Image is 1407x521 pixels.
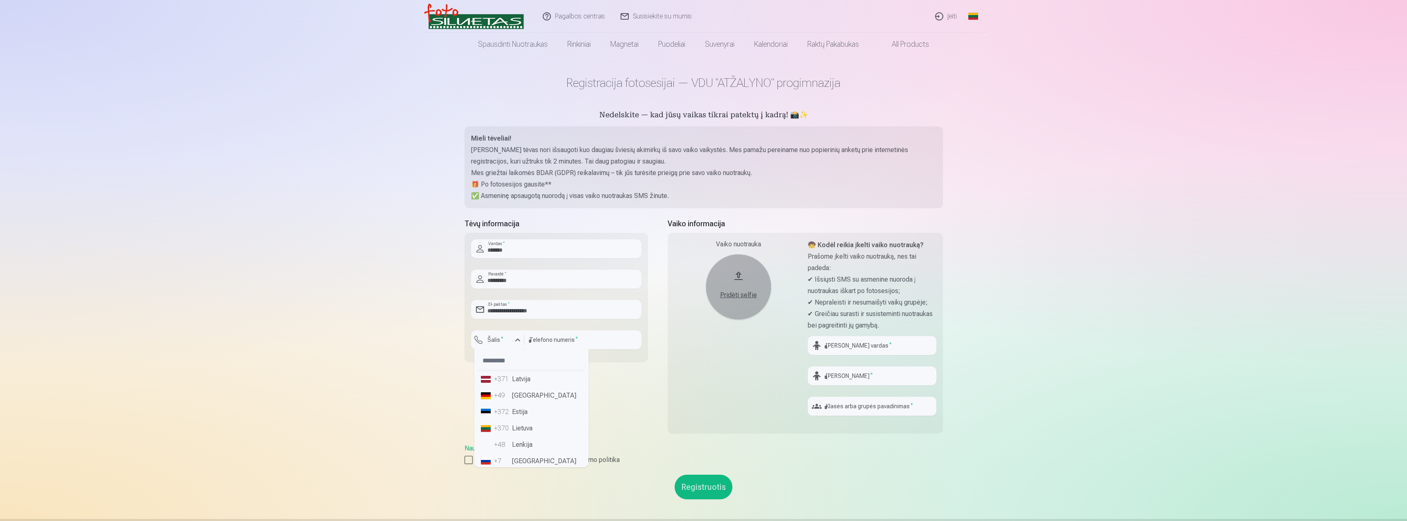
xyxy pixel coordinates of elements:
[478,371,585,387] li: Latvija
[808,308,936,331] p: ✔ Greičiau surasti ir susisteminti nuotraukas bei pagreitinti jų gamybą.
[424,3,524,30] img: /v3
[478,387,585,404] li: [GEOGRAPHIC_DATA]
[808,274,936,297] p: ✔ Išsiųsti SMS su asmenine nuoroda į nuotraukas iškart po fotosesijos;
[600,33,648,56] a: Magnetai
[706,254,771,320] button: Pridėti selfie
[808,251,936,274] p: Prašome įkelti vaiko nuotrauką, nes tai padeda:
[869,33,939,56] a: All products
[557,33,600,56] a: Rinkiniai
[471,330,524,349] button: Šalis*
[668,218,943,230] h5: Vaiko informacija
[464,444,943,465] div: ,
[494,374,510,384] div: +371
[478,420,585,437] li: Lietuva
[478,437,585,453] li: Lenkija
[464,444,517,452] a: Naudotojo sutartis
[468,33,557,56] a: Spausdinti nuotraukas
[808,241,924,249] strong: 🧒 Kodėl reikia įkelti vaiko nuotrauką?
[798,33,869,56] a: Raktų pakabukas
[471,179,936,190] p: 🎁 Po fotosesijos gausite**
[471,190,936,202] p: ✅ Asmeninę apsaugotą nuorodą į visas vaiko nuotraukas SMS žinute.
[464,218,648,230] h5: Tėvų informacija
[471,134,511,142] strong: Mieli tėveliai!
[744,33,798,56] a: Kalendoriai
[471,167,936,179] p: Mes griežtai laikomės BDAR (GDPR) reikalavimų – tik jūs turėsite prieigą prie savo vaiko nuotraukų.
[494,407,510,417] div: +372
[674,239,803,249] div: Vaiko nuotrauka
[464,110,943,121] h5: Nedelskite — kad jūsų vaikas tikrai patektų į kadrą! 📸✨
[695,33,744,56] a: Suvenyrai
[675,475,732,499] button: Registruotis
[494,456,510,466] div: +7
[494,440,510,450] div: +48
[464,75,943,90] h1: Registracija fotosesijai — VDU "ATŽALYNO" progimnazija
[714,290,763,300] div: Pridėti selfie
[494,391,510,400] div: +49
[484,336,507,344] label: Šalis
[478,404,585,420] li: Estija
[808,297,936,308] p: ✔ Nepraleisti ir nesumaišyti vaikų grupėje;
[648,33,695,56] a: Puodeliai
[494,423,510,433] div: +370
[478,453,585,469] li: [GEOGRAPHIC_DATA]
[464,455,943,465] label: Sutinku su Naudotojo sutartimi ir privatumo politika
[471,144,936,167] p: [PERSON_NAME] tėvas nori išsaugoti kuo daugiau šviesių akimirkų iš savo vaiko vaikystės. Mes pama...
